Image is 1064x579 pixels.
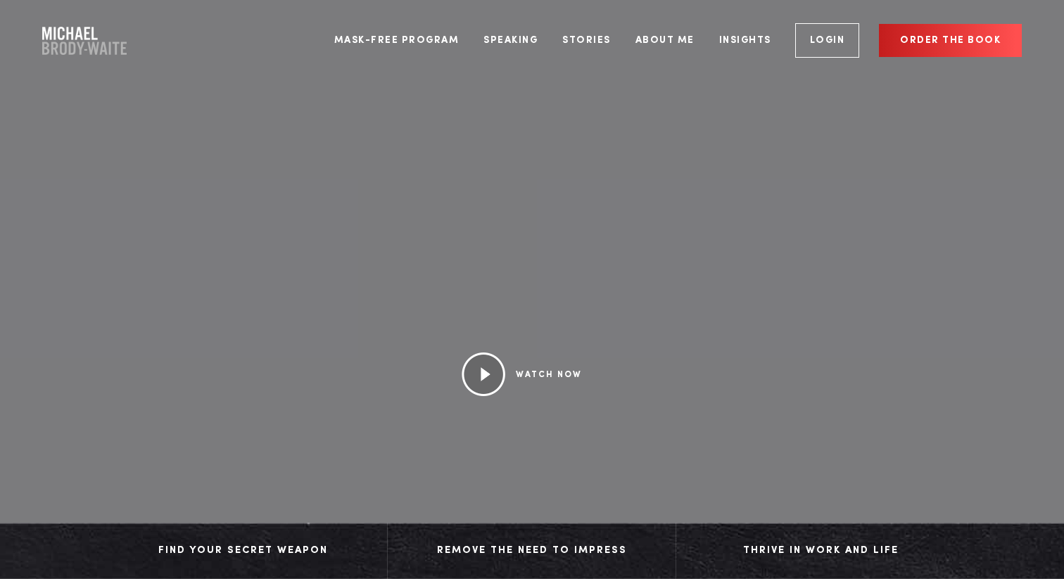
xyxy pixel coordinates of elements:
[324,14,470,67] a: Mask-Free Program
[795,23,860,58] a: Login
[473,14,548,67] a: Speaking
[516,371,582,379] a: WATCH NOW
[625,14,705,67] a: About Me
[690,540,951,561] div: Thrive in Work and Life
[42,27,127,55] a: Company Logo Company Logo
[402,540,661,561] div: Remove The Need to Impress
[552,14,621,67] a: Stories
[879,24,1022,57] a: Order the book
[709,14,782,67] a: Insights
[113,540,373,561] div: Find Your Secret Weapon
